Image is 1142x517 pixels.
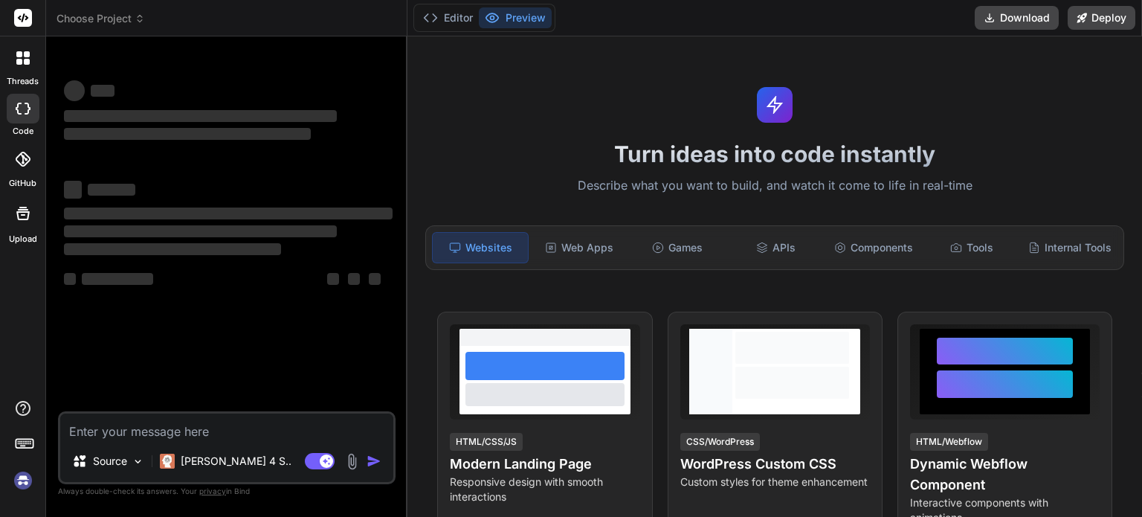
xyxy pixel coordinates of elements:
[630,232,725,263] div: Games
[826,232,921,263] div: Components
[450,475,639,504] p: Responsive design with smooth interactions
[64,273,76,285] span: ‌
[82,273,153,285] span: ‌
[9,177,36,190] label: GitHub
[64,181,82,199] span: ‌
[1022,232,1117,263] div: Internal Tools
[728,232,823,263] div: APIs
[64,80,85,101] span: ‌
[64,225,337,237] span: ‌
[369,273,381,285] span: ‌
[13,125,33,138] label: code
[975,6,1059,30] button: Download
[64,128,311,140] span: ‌
[327,273,339,285] span: ‌
[532,232,627,263] div: Web Apps
[1068,6,1135,30] button: Deploy
[10,468,36,493] img: signin
[416,176,1133,196] p: Describe what you want to build, and watch it come to life in real-time
[64,243,281,255] span: ‌
[160,454,175,469] img: Claude 4 Sonnet
[58,484,396,498] p: Always double-check its answers. Your in Bind
[199,487,226,495] span: privacy
[910,433,988,451] div: HTML/Webflow
[479,7,552,28] button: Preview
[450,454,639,475] h4: Modern Landing Page
[910,454,1100,495] h4: Dynamic Webflow Component
[680,433,760,451] div: CSS/WordPress
[64,110,337,122] span: ‌
[680,475,870,489] p: Custom styles for theme enhancement
[7,75,39,88] label: threads
[343,453,361,470] img: attachment
[9,233,37,245] label: Upload
[88,184,135,196] span: ‌
[416,141,1133,167] h1: Turn ideas into code instantly
[91,85,114,97] span: ‌
[417,7,479,28] button: Editor
[181,454,291,469] p: [PERSON_NAME] 4 S..
[924,232,1019,263] div: Tools
[64,208,393,219] span: ‌
[348,273,360,285] span: ‌
[93,454,127,469] p: Source
[450,433,523,451] div: HTML/CSS/JS
[57,11,145,26] span: Choose Project
[132,455,144,468] img: Pick Models
[367,454,381,469] img: icon
[432,232,529,263] div: Websites
[680,454,870,475] h4: WordPress Custom CSS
